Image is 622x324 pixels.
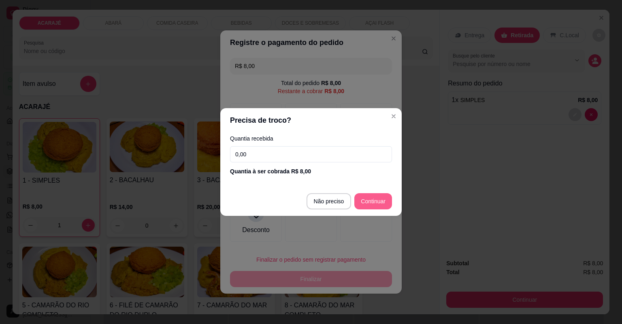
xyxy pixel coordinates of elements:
button: Não preciso [307,193,351,209]
button: Close [387,110,400,123]
header: Precisa de troco? [220,108,402,132]
button: Continuar [354,193,392,209]
label: Quantia recebida [230,136,392,141]
div: Quantia à ser cobrada R$ 8,00 [230,167,392,175]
